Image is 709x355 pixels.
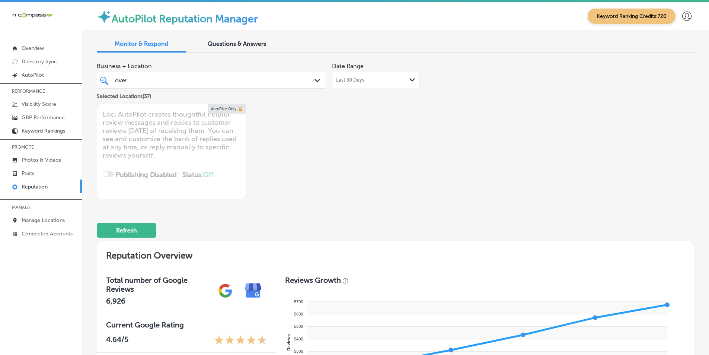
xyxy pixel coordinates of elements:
[294,312,303,316] tspan: 5600
[214,335,267,346] div: 4.64 Stars
[294,349,303,354] tspan: 5300
[588,9,676,24] span: Keyword Ranking Credits: 720
[97,241,694,267] h2: Reputation Overview
[22,217,65,224] p: Manage Locations
[22,184,48,190] p: Reputation
[106,276,211,294] h3: Total number of Google Reviews
[22,128,65,134] p: Keyword Rankings
[22,45,44,51] p: Overview
[336,77,364,83] span: Last 30 Days
[115,40,169,47] span: Monitor & Respond
[239,277,267,305] img: e7ababfa220611ac49bdb491a11684a6.png
[97,9,112,24] img: autopilot-icon
[22,170,34,177] p: Posts
[294,299,303,304] tspan: 5700
[285,276,341,285] h3: Reviews Growth
[22,101,56,107] p: Visibility Score
[287,334,291,351] text: Reviews
[112,13,258,25] label: AutoPilot Reputation Manager
[22,157,61,163] p: Photos & Videos
[97,90,151,99] p: Selected Locations ( 37 )
[22,114,65,121] p: GBP Performance
[22,231,73,237] p: Connected Accounts
[22,58,57,65] p: Directory Sync
[208,40,266,47] span: Questions & Answers
[332,63,364,70] label: Date Range
[106,297,211,305] h2: 6,926
[294,337,303,341] tspan: 5400
[97,63,326,70] span: Business + Location
[294,324,303,329] tspan: 5500
[211,277,239,305] img: gPZS+5FD6qPJAAAAABJRU5ErkJggg==
[106,320,267,329] h3: Current Google Rating
[22,72,44,78] p: AutoPilot
[12,12,53,19] img: 660ab0bf-5cc7-4cb8-ba1c-48b5ae0f18e60NCTV_CLogo_TV_Black_-500x88.png
[106,335,128,346] p: 4.64 /5
[97,223,156,238] button: Refresh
